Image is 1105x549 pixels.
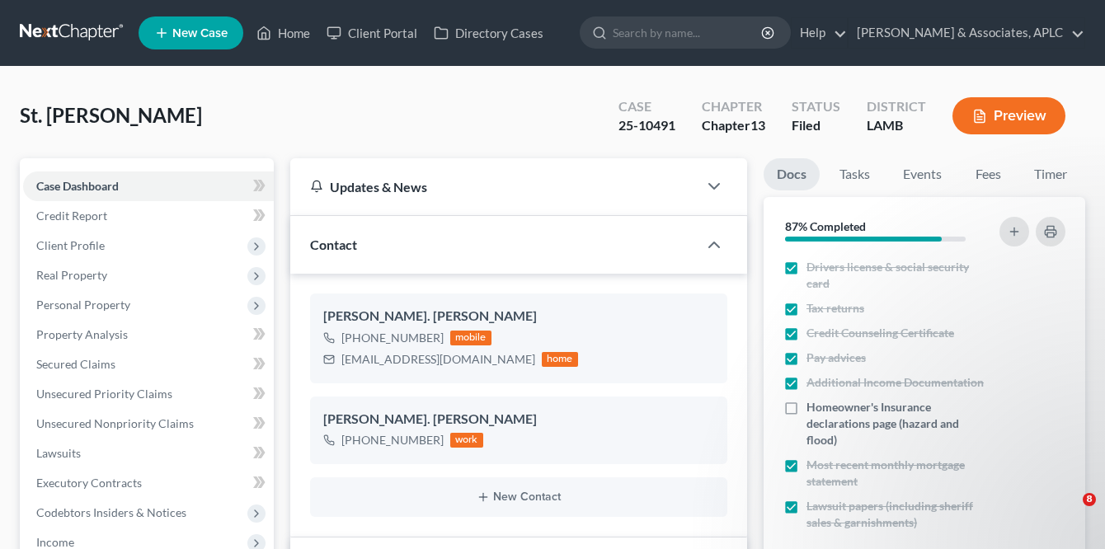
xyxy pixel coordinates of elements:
[1049,493,1089,533] iframe: Intercom live chat
[310,178,678,195] div: Updates & News
[23,350,274,379] a: Secured Claims
[792,18,847,48] a: Help
[341,330,444,346] div: [PHONE_NUMBER]
[792,97,840,116] div: Status
[318,18,426,48] a: Client Portal
[867,116,926,135] div: LAMB
[36,209,107,223] span: Credit Report
[36,535,74,549] span: Income
[806,350,866,366] span: Pay advices
[785,219,866,233] strong: 87% Completed
[323,410,714,429] div: [PERSON_NAME]. [PERSON_NAME]
[323,490,714,504] button: New Contact
[36,179,119,193] span: Case Dashboard
[702,116,765,135] div: Chapter
[341,432,444,448] div: [PHONE_NUMBER]
[310,237,357,252] span: Contact
[806,259,991,292] span: Drivers license & social security card
[23,468,274,498] a: Executory Contracts
[450,331,491,345] div: mobile
[806,498,991,531] span: Lawsuit papers (including sheriff sales & garnishments)
[36,416,194,430] span: Unsecured Nonpriority Claims
[962,158,1014,190] a: Fees
[23,201,274,231] a: Credit Report
[450,433,483,448] div: work
[426,18,552,48] a: Directory Cases
[36,268,107,282] span: Real Property
[36,298,130,312] span: Personal Property
[1083,493,1096,506] span: 8
[36,446,81,460] span: Lawsuits
[806,300,864,317] span: Tax returns
[36,387,172,401] span: Unsecured Priority Claims
[952,97,1065,134] button: Preview
[36,505,186,519] span: Codebtors Insiders & Notices
[849,18,1084,48] a: [PERSON_NAME] & Associates, APLC
[764,158,820,190] a: Docs
[867,97,926,116] div: District
[618,97,675,116] div: Case
[542,352,578,367] div: home
[23,320,274,350] a: Property Analysis
[826,158,883,190] a: Tasks
[36,327,128,341] span: Property Analysis
[702,97,765,116] div: Chapter
[341,351,535,368] div: [EMAIL_ADDRESS][DOMAIN_NAME]
[248,18,318,48] a: Home
[750,117,765,133] span: 13
[23,171,274,201] a: Case Dashboard
[36,238,105,252] span: Client Profile
[890,158,955,190] a: Events
[36,357,115,371] span: Secured Claims
[36,476,142,490] span: Executory Contracts
[323,307,714,326] div: [PERSON_NAME]. [PERSON_NAME]
[23,409,274,439] a: Unsecured Nonpriority Claims
[23,379,274,409] a: Unsecured Priority Claims
[806,374,984,391] span: Additional Income Documentation
[618,116,675,135] div: 25-10491
[1021,158,1080,190] a: Timer
[806,325,954,341] span: Credit Counseling Certificate
[20,103,202,127] span: St. [PERSON_NAME]
[613,17,764,48] input: Search by name...
[792,116,840,135] div: Filed
[172,27,228,40] span: New Case
[23,439,274,468] a: Lawsuits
